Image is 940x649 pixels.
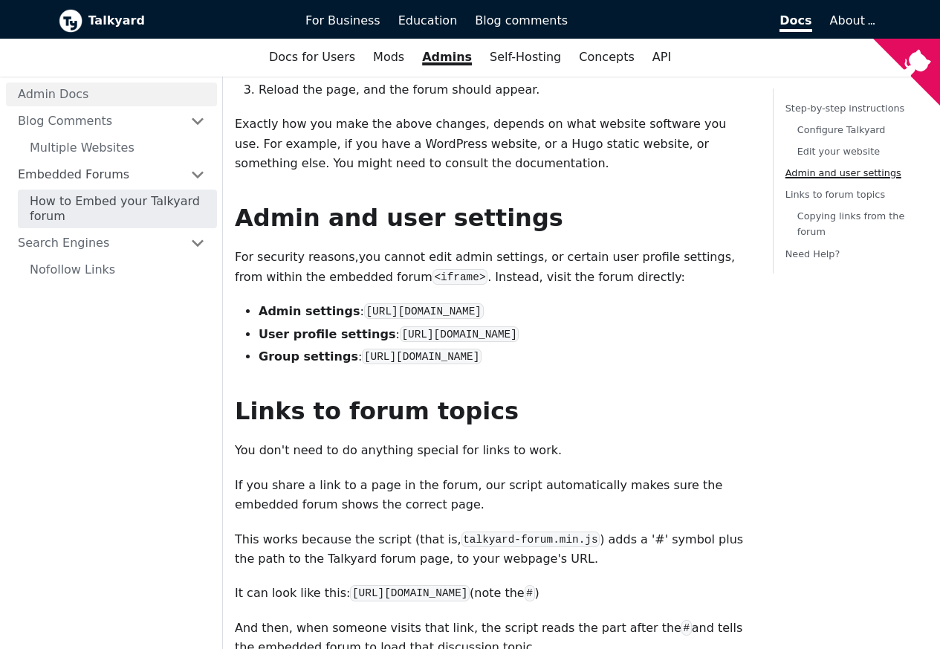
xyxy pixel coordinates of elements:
[400,326,519,342] code: [URL][DOMAIN_NAME]
[235,203,749,233] h2: Admin and user settings
[577,8,821,33] a: Docs
[6,83,217,106] a: Admin Docs
[779,13,811,32] span: Docs
[235,441,749,460] p: You don't need to do anything special for links to work.
[259,327,395,341] strong: User profile settings
[235,476,749,515] p: If you share a link to a page in the forum, our script automatically makes sure the embedded foru...
[260,45,364,70] a: Docs for Users
[785,248,840,259] a: Need Help?
[259,304,360,318] strong: Admin settings
[681,620,692,636] code: #
[259,80,749,100] p: Reload the page, and the forum should appear.
[830,13,873,28] a: About
[235,248,749,287] p: For security reasons, you cannot edit admin settings, or certain user profile settings, from with...
[88,11,285,30] b: Talkyard
[6,163,217,187] a: Embedded Forums
[235,584,749,603] p: It can look like this: (note the )
[259,347,749,367] li: :
[259,302,749,321] li: :
[59,9,82,33] img: Talkyard logo
[6,109,217,133] a: Blog Comments
[475,13,568,28] span: Blog comments
[466,8,577,33] a: Blog comments
[570,45,644,70] a: Concepts
[644,45,680,70] a: API
[18,258,217,282] a: Nofollow Links
[259,349,358,364] strong: Group settings
[797,211,905,238] a: Copying links from the forum
[305,13,380,28] span: For Business
[797,146,880,157] a: Edit your website
[259,325,749,344] li: :
[785,103,905,114] a: Step-by-step instructions
[59,9,285,33] a: Talkyard logoTalkyard
[389,8,467,33] a: Education
[525,585,535,601] code: #
[398,13,458,28] span: Education
[235,530,749,569] p: This works because the script (that is, ) adds a '#' symbol plus the path to the Talkyard forum p...
[18,190,217,228] a: How to Embed your Talkyard forum
[461,532,600,547] code: talkyard-forum.min.js
[797,124,886,135] a: Configure Talkyard
[362,349,482,364] code: [URL][DOMAIN_NAME]
[18,136,217,160] a: Multiple Websites
[432,269,487,285] code: <iframe>
[413,45,481,70] a: Admins
[364,303,484,319] code: [URL][DOMAIN_NAME]
[364,45,413,70] a: Mods
[235,396,749,426] h2: Links to forum topics
[6,231,217,255] a: Search Engines
[350,585,470,601] code: [URL][DOMAIN_NAME]
[481,45,570,70] a: Self-Hosting
[296,8,389,33] a: For Business
[785,167,901,178] a: Admin and user settings
[785,189,885,200] a: Links to forum topics
[235,114,749,173] p: Exactly how you make the above changes, depends on what website software you use. For example, if...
